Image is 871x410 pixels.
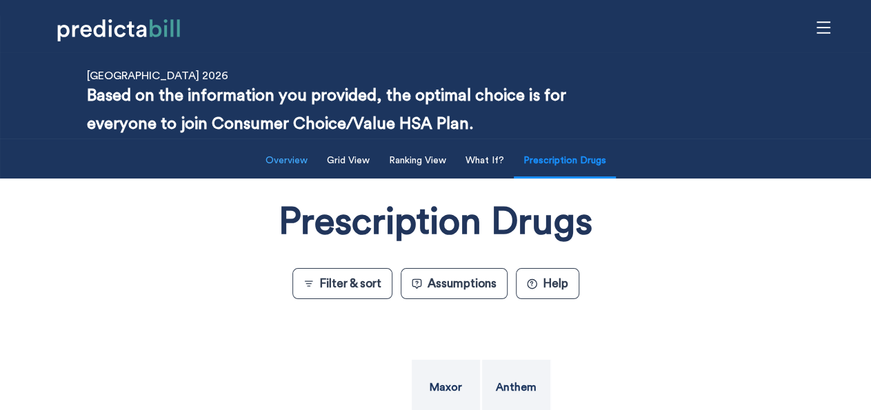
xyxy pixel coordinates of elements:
[292,268,392,299] button: Filter & sort
[87,82,574,139] p: Based on the information you provided, the optimal choice is for everyone to join Consumer Choice...
[87,70,228,82] p: [GEOGRAPHIC_DATA] 2026
[457,147,512,175] button: What If?
[381,147,454,175] button: Ranking View
[496,382,537,393] p: Anthem
[279,194,592,252] h1: Prescription Drugs
[530,280,534,287] text: ?
[810,14,837,41] span: menu
[516,268,579,299] button: ?Help
[319,147,378,175] button: Grid View
[401,268,508,299] button: Assumptions
[257,147,316,175] button: Overview
[430,382,462,393] p: Maxor
[515,147,614,175] button: Prescription Drugs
